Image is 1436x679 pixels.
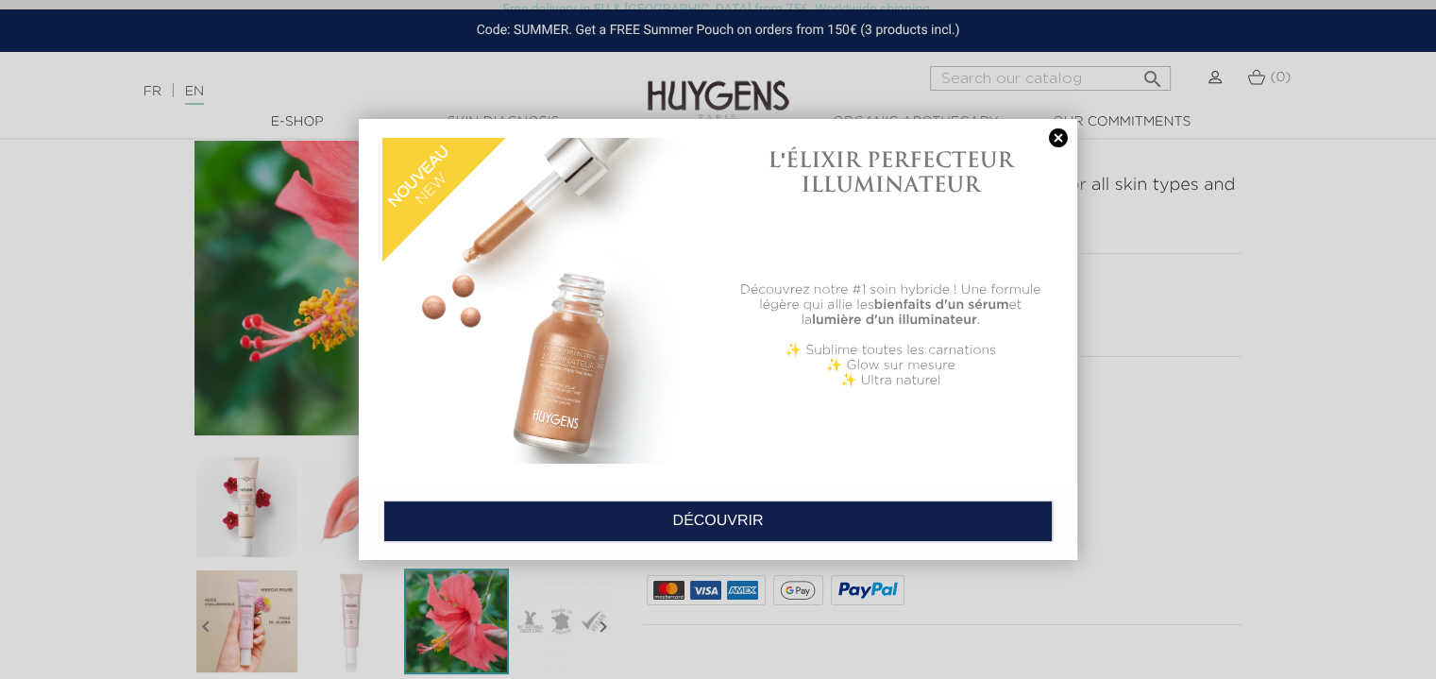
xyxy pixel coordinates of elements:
[383,501,1053,542] a: DÉCOUVRIR
[812,314,977,327] b: lumière d'un illuminateur
[728,343,1054,358] p: ✨ Sublime toutes les carnations
[728,373,1054,388] p: ✨ Ultra naturel
[728,282,1054,328] p: Découvrez notre #1 soin hybride ! Une formule légère qui allie les et la .
[728,147,1054,197] h1: L'ÉLIXIR PERFECTEUR ILLUMINATEUR
[728,358,1054,373] p: ✨ Glow sur mesure
[874,298,1009,312] b: bienfaits d'un sérum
